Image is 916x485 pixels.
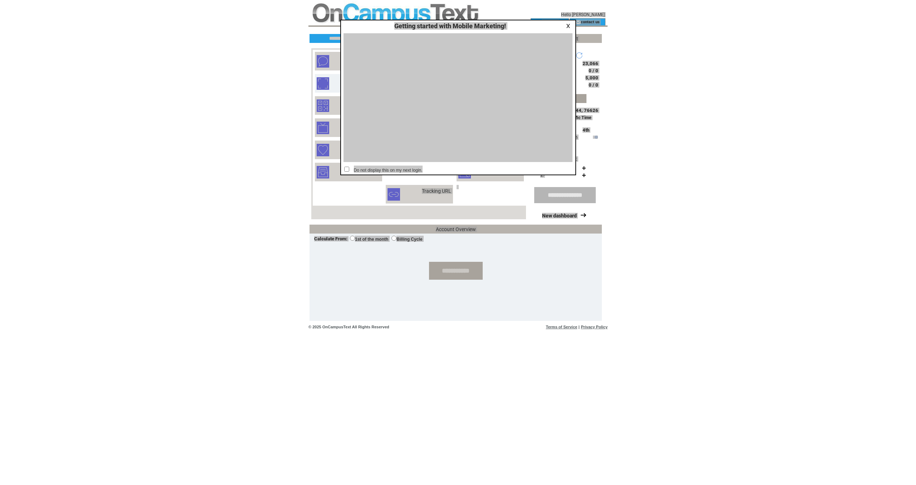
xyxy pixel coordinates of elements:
[317,166,329,178] img: inbox.png
[575,19,581,25] img: contact_us_icon.gif
[422,188,451,194] a: Tracking URL
[581,19,600,24] a: contact us
[589,68,598,73] span: 0 / 0
[317,99,329,112] img: qr-codes.png
[317,55,329,68] img: text-blast.png
[561,12,605,17] span: Hello [PERSON_NAME]
[567,115,591,120] span: Pacific Time
[567,108,598,113] span: 71444, 76626
[583,127,589,133] span: 4th
[585,75,598,80] span: 5,000
[387,22,506,30] span: Getting started with Mobile Marketing!
[542,19,547,25] img: account_icon.gif
[314,236,347,241] span: Calculate From:
[583,61,598,66] span: 23,066
[317,77,329,90] img: mobile-coupons.png
[388,188,400,201] img: tracking-url.png
[308,325,389,329] span: © 2025 OnCampusText All Rights Reserved
[317,144,329,156] img: birthday-wishes.png
[350,236,355,241] input: 1st of the month
[436,226,476,232] span: Account Overview
[593,136,598,139] img: help.gif
[579,325,580,329] span: |
[542,213,577,219] a: New dashboard
[391,236,396,241] input: Billing Cycle
[350,168,423,173] span: Do not display this on my next login.
[391,237,422,242] label: Billing Cycle
[581,325,608,329] a: Privacy Policy
[350,237,388,242] label: 1st of the month
[546,325,578,329] a: Terms of Service
[317,122,329,134] img: text-to-screen.png
[589,82,598,88] span: 0 / 0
